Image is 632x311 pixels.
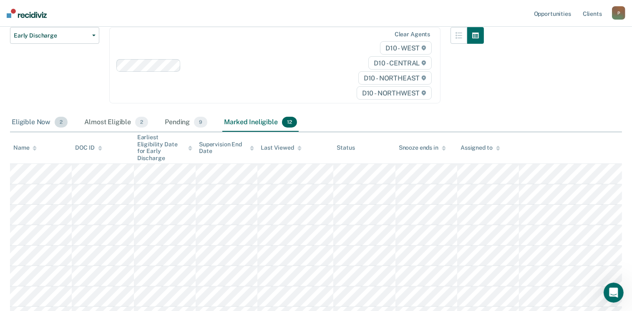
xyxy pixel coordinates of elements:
[461,144,500,151] div: Assigned to
[55,117,68,128] span: 2
[194,117,207,128] span: 9
[358,71,432,85] span: D10 - NORTHEAST
[7,9,47,18] img: Recidiviz
[399,144,446,151] div: Snooze ends in
[261,144,301,151] div: Last Viewed
[357,86,432,100] span: D10 - NORTHWEST
[222,113,298,132] div: Marked Ineligible12
[395,31,430,38] div: Clear agents
[135,117,148,128] span: 2
[14,32,89,39] span: Early Discharge
[199,141,254,155] div: Supervision End Date
[604,283,624,303] iframe: Intercom live chat
[137,134,192,162] div: Earliest Eligibility Date for Early Discharge
[163,113,209,132] div: Pending9
[83,113,150,132] div: Almost Eligible2
[380,41,432,55] span: D10 - WEST
[282,117,297,128] span: 12
[13,144,37,151] div: Name
[368,56,432,70] span: D10 - CENTRAL
[337,144,355,151] div: Status
[10,113,69,132] div: Eligible Now2
[612,6,625,20] button: P
[75,144,102,151] div: DOC ID
[10,27,99,44] button: Early Discharge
